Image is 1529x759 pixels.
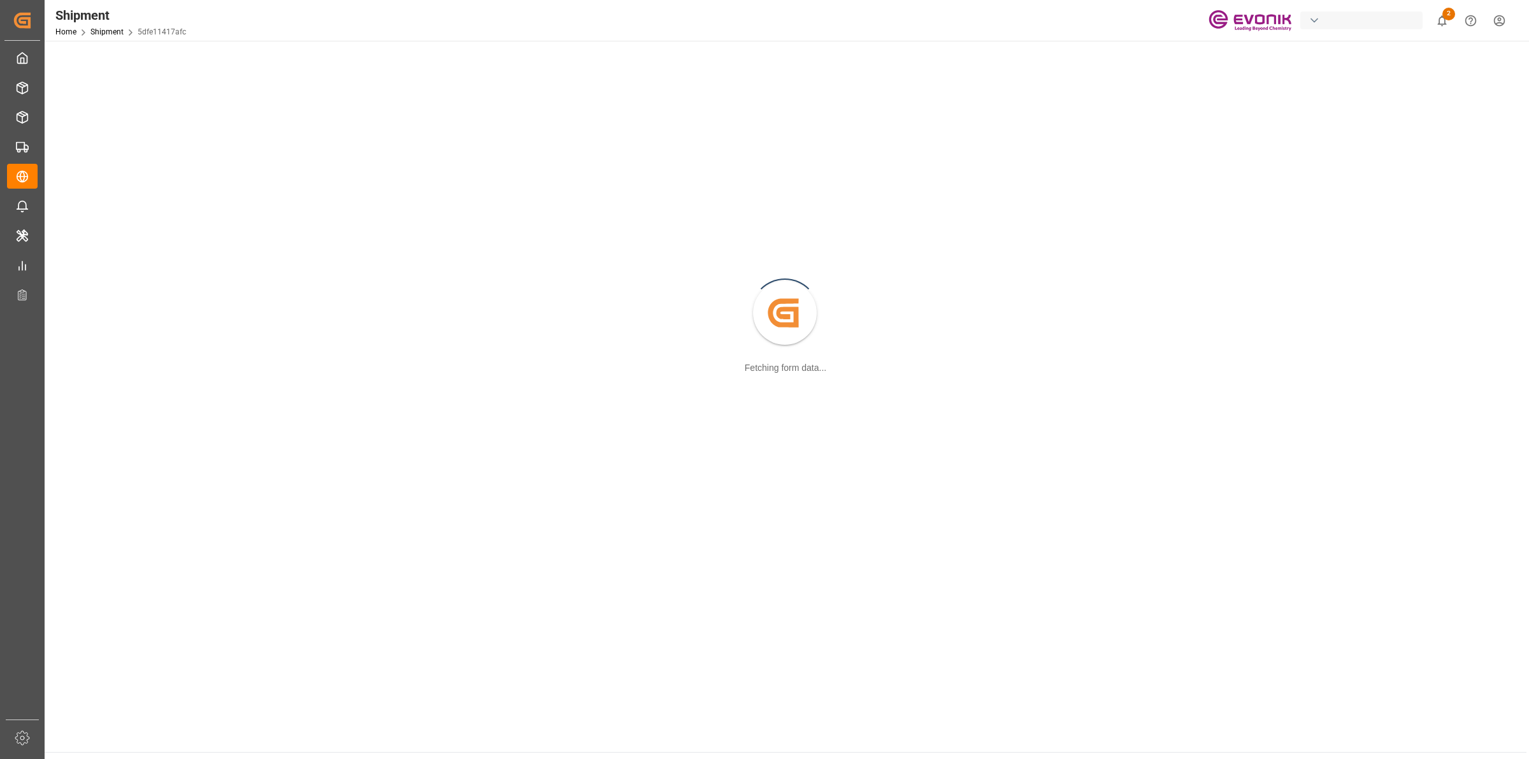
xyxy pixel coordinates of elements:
button: Help Center [1456,6,1485,35]
button: show 2 new notifications [1428,6,1456,35]
a: Home [55,27,76,36]
div: Fetching form data... [745,361,826,375]
img: Evonik-brand-mark-Deep-Purple-RGB.jpeg_1700498283.jpeg [1209,10,1291,32]
span: 2 [1442,8,1455,20]
a: Shipment [90,27,124,36]
div: Shipment [55,6,186,25]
